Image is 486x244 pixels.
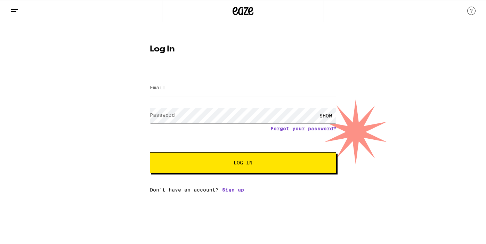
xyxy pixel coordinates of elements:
a: Sign up [222,187,244,193]
span: Log In [234,160,252,165]
span: Hi. Need any help? [4,5,50,10]
div: Don't have an account? [150,187,336,193]
a: Forgot your password? [270,126,336,131]
div: SHOW [315,108,336,123]
label: Password [150,112,175,118]
input: Email [150,80,336,96]
h1: Log In [150,45,336,54]
button: Log In [150,152,336,173]
label: Email [150,85,165,90]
